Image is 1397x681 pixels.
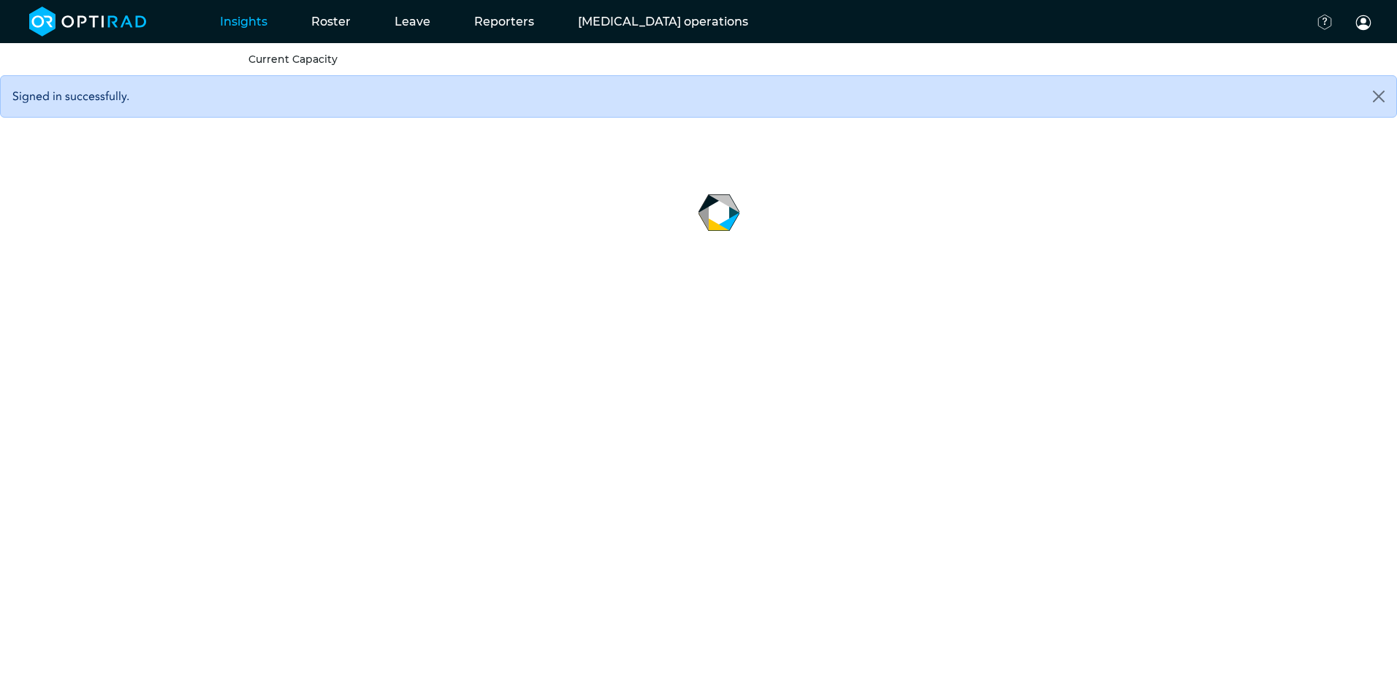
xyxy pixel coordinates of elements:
button: Close [1361,76,1396,117]
a: Current Capacity [248,53,338,66]
img: brand-opti-rad-logos-blue-and-white-d2f68631ba2948856bd03f2d395fb146ddc8fb01b4b6e9315ea85fa773367... [29,7,147,37]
